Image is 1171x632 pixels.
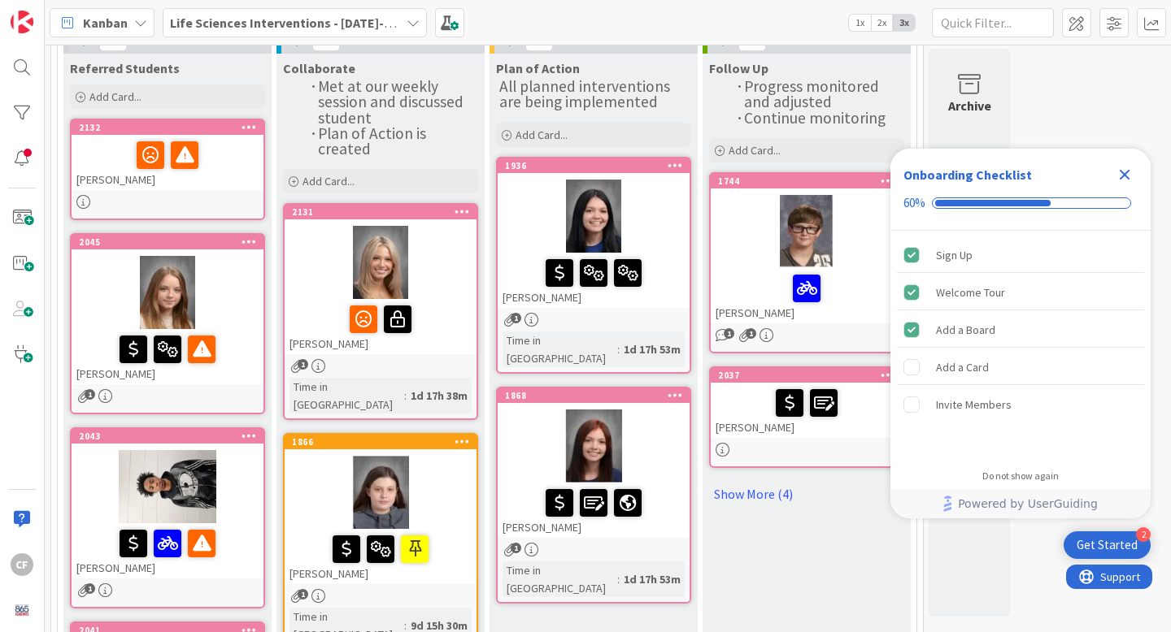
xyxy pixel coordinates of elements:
div: Add a Card is incomplete. [897,349,1144,385]
div: [PERSON_NAME] [711,268,903,323]
div: Onboarding Checklist [903,165,1032,184]
span: Add Card... [729,143,781,158]
div: Add a Board is complete. [897,312,1144,348]
div: 1d 17h 53m [620,340,685,358]
div: 1866 [285,435,477,449]
div: 2037 [718,370,903,381]
div: [PERSON_NAME] [285,299,477,354]
div: 2132[PERSON_NAME] [72,120,263,190]
span: Add Card... [516,128,568,142]
div: 2045 [72,235,263,249]
div: [PERSON_NAME] [711,383,903,438]
div: 1936 [498,158,690,173]
div: 2037 [711,368,903,383]
span: All planned interventions are being implemented [499,76,673,111]
span: 1 [85,389,95,400]
a: 1868[PERSON_NAME]Time in [GEOGRAPHIC_DATA]:1d 17h 53m [496,387,691,604]
div: 2132 [79,122,263,133]
span: Progress monitored and adjusted [744,76,882,111]
span: 1 [511,543,521,553]
a: 2043[PERSON_NAME] [70,427,265,608]
div: 1866 [292,436,477,448]
div: Invite Members [936,395,1012,414]
div: Add a Card [936,357,989,377]
div: 2043[PERSON_NAME] [72,429,263,578]
a: 1936[PERSON_NAME]Time in [GEOGRAPHIC_DATA]:1d 17h 53m [496,157,691,374]
div: Checklist items [890,231,1151,459]
div: 2045[PERSON_NAME] [72,235,263,384]
span: Plan of Action [496,60,580,76]
input: Quick Filter... [932,8,1054,37]
div: [PERSON_NAME] [498,253,690,308]
div: Footer [890,489,1151,518]
span: Continue monitoring [744,108,886,128]
div: Invite Members is incomplete. [897,387,1144,422]
div: 60% [903,196,925,210]
span: Follow Up [709,60,768,76]
div: Checklist progress: 60% [903,196,1138,210]
div: Archive [948,96,991,115]
div: 2131[PERSON_NAME] [285,205,477,354]
div: [PERSON_NAME] [72,329,263,384]
span: 1 [298,359,308,370]
span: 1 [746,328,756,339]
div: Sign Up is complete. [897,237,1144,273]
div: 1744 [718,175,903,187]
div: 1744 [711,174,903,188]
span: Powered by UserGuiding [958,494,1098,513]
span: 1 [85,583,95,594]
a: Powered by UserGuiding [899,489,1143,518]
a: 2045[PERSON_NAME] [70,233,265,414]
div: Do not show again [982,470,1059,483]
div: 2045 [79,236,263,248]
div: 1868 [505,390,690,401]
div: 1868 [498,388,690,403]
span: Plan of Action is created [318,123,429,158]
span: Collaborate [283,60,355,76]
div: 1936[PERSON_NAME] [498,158,690,308]
div: 2132 [72,120,263,135]
img: Visit kanbanzone.com [11,11,33,33]
div: Sign Up [936,245,973,265]
span: 1 [298,589,308,600]
div: Time in [GEOGRAPHIC_DATA] [503,331,617,367]
div: Close Checklist [1112,162,1138,188]
div: 2043 [72,429,263,444]
div: [PERSON_NAME] [72,523,263,578]
div: Get Started [1077,537,1138,553]
span: 3x [893,15,915,31]
div: 2131 [285,205,477,219]
a: 2132[PERSON_NAME] [70,119,265,220]
div: 1936 [505,160,690,171]
img: avatar [11,599,33,621]
span: Add Card... [89,89,141,104]
span: Support [34,2,74,22]
div: 1d 17h 53m [620,570,685,588]
span: Add Card... [303,174,355,188]
div: 2037[PERSON_NAME] [711,368,903,438]
span: 1 [724,328,734,339]
a: 2131[PERSON_NAME]Time in [GEOGRAPHIC_DATA]:1d 17h 38m [283,203,478,420]
span: : [617,340,620,358]
span: : [404,387,407,405]
div: [PERSON_NAME] [72,135,263,190]
span: Kanban [83,13,128,32]
span: Referred Students [70,60,180,76]
span: 1 [511,313,521,323]
a: 2037[PERSON_NAME] [709,366,904,468]
a: Show More (4) [709,481,904,507]
div: 1866[PERSON_NAME] [285,435,477,584]
span: : [617,570,620,588]
div: Add a Board [936,320,995,340]
div: Time in [GEOGRAPHIC_DATA] [289,378,404,413]
div: [PERSON_NAME] [498,483,690,538]
div: CF [11,553,33,576]
div: 1744[PERSON_NAME] [711,174,903,323]
div: 2131 [292,206,477,218]
div: [PERSON_NAME] [285,529,477,584]
div: Welcome Tour is complete. [897,275,1144,310]
span: 1x [849,15,871,31]
div: Checklist Container [890,149,1151,518]
div: Welcome Tour [936,283,1005,302]
div: 2043 [79,431,263,442]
